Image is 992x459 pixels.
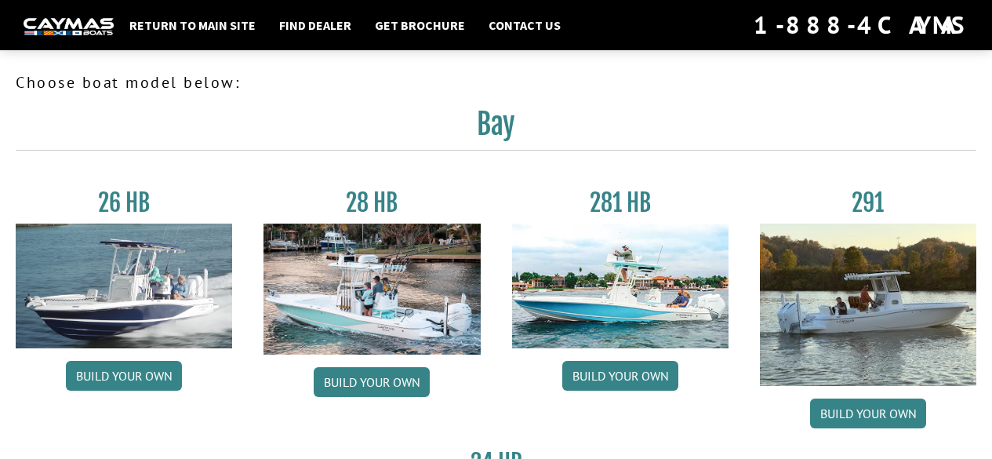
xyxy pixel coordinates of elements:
h3: 291 [760,188,976,217]
p: Choose boat model below: [16,71,976,94]
a: Build your own [810,399,926,428]
h3: 281 HB [512,188,729,217]
img: 26_new_photo_resized.jpg [16,224,232,348]
h3: 26 HB [16,188,232,217]
img: 28_hb_thumbnail_for_caymas_connect.jpg [263,224,480,355]
a: Find Dealer [271,15,359,35]
h3: 28 HB [263,188,480,217]
div: 1-888-4CAYMAS [754,8,968,42]
img: 28-hb-twin.jpg [512,224,729,348]
a: Build your own [314,367,430,397]
img: white-logo-c9c8dbefe5ff5ceceb0f0178aa75bf4bb51f6bca0971e226c86eb53dfe498488.png [24,18,114,35]
h2: Bay [16,107,976,151]
a: Build your own [562,361,678,391]
img: 291_Thumbnail.jpg [760,224,976,386]
a: Contact Us [481,15,569,35]
a: Return to main site [122,15,263,35]
a: Get Brochure [367,15,473,35]
a: Build your own [66,361,182,391]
